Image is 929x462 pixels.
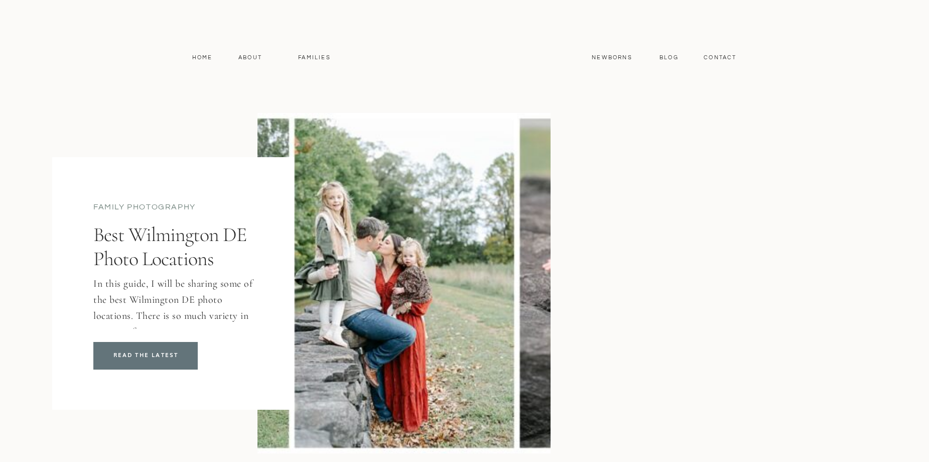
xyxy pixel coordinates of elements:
a: Home [188,53,217,62]
img: Brandywine Creek State Park is a perfect location for family photos in Wilmington DE [257,113,551,453]
a: Best Wilmington DE Photo Locations [93,222,246,271]
a: contact [699,53,742,62]
a: family photography [93,203,196,211]
p: In this guide, I will be sharing some of the best Wilmington DE photo locations. There is so much... [93,276,255,436]
a: Newborns [588,53,636,62]
a: Blog [657,53,681,62]
a: READ THE LATEST [98,351,194,361]
a: Best Wilmington DE Photo Locations [93,342,198,370]
a: Families [292,53,337,62]
a: About [236,53,265,62]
